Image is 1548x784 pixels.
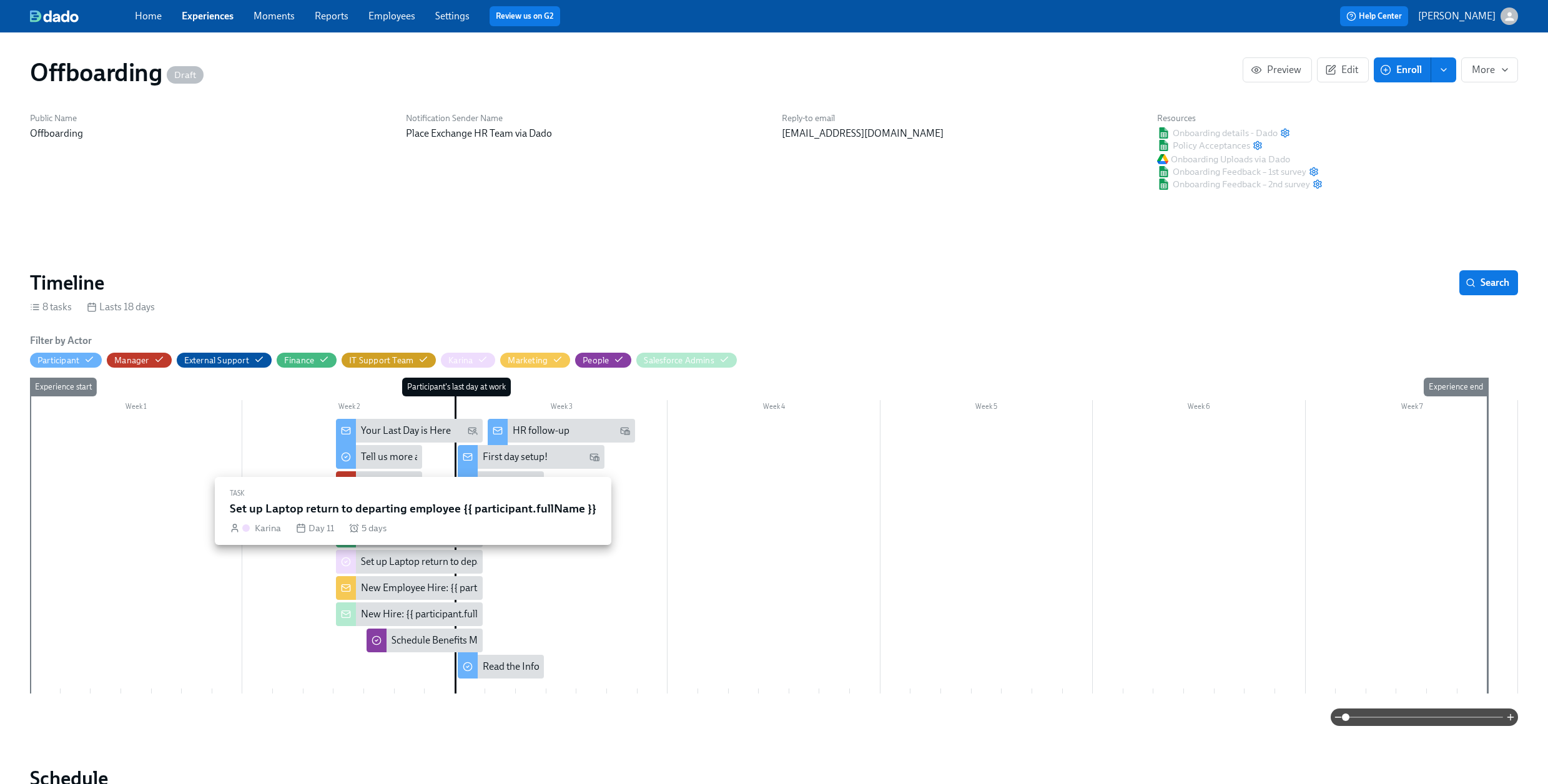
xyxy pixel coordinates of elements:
[30,10,79,22] img: dado
[441,353,495,368] button: Karina
[1459,270,1518,295] button: Search
[1253,64,1301,76] span: Preview
[636,353,736,368] button: Salesforce Admins
[448,355,473,366] div: Hide Karina
[342,353,436,368] button: IT Support Team
[483,450,548,464] div: First day setup!
[368,10,415,22] a: Employees
[1468,277,1509,289] span: Search
[1374,57,1431,82] button: Enroll
[255,521,281,535] div: Karina
[1346,10,1402,22] span: Help Center
[296,521,334,535] div: Day 11
[1424,378,1488,396] div: Experience end
[135,10,162,22] a: Home
[361,450,457,464] div: Tell us more about you
[483,660,581,674] div: Read the InfoSec Policy
[500,353,570,368] button: Marketing
[406,127,767,140] p: Place Exchange HR Team via Dado
[30,353,102,368] button: Participant
[406,112,767,124] h6: Notification Sender Name
[490,6,560,26] button: Review us on G2
[30,378,97,396] div: Experience start
[589,452,599,462] svg: Work Email
[880,400,1093,416] div: Week 5
[361,607,715,621] div: New Hire: {{ participant.fullName }}, starting {{ participant.startDate | MMMM Do }}
[1418,7,1518,25] button: [PERSON_NAME]
[1431,57,1456,82] button: enroll
[336,550,483,574] div: Set up Laptop return to departing employee {{ participant.fullName }}
[230,501,596,517] h5: Set up Laptop return to departing employee {{ participant.fullName }}
[644,355,714,366] div: Hide Salesforce Admins
[1383,64,1422,76] span: Enroll
[402,378,511,396] div: Participant's last day at work
[107,353,171,368] button: Manager
[230,487,596,501] div: Task
[30,334,92,348] h6: Filter by Actor
[30,127,391,140] p: Offboarding
[1157,112,1322,124] h6: Resources
[277,353,337,368] button: Finance
[458,445,604,469] div: First day setup!
[1306,400,1518,416] div: Week 7
[184,355,249,366] div: Hide External Support
[782,112,1143,124] h6: Reply-to email
[30,270,104,295] h2: Timeline
[177,353,272,368] button: External Support
[361,555,656,569] div: Set up Laptop return to departing employee {{ participant.fullName }}
[362,521,387,535] span: 5 days
[668,400,880,416] div: Week 4
[1340,6,1408,26] button: Help Center
[361,424,451,438] div: Your Last Day is Here
[782,127,1143,140] p: [EMAIL_ADDRESS][DOMAIN_NAME]
[242,400,455,416] div: Week 2
[496,10,554,22] a: Review us on G2
[336,419,483,443] div: Your Last Day is Here
[30,57,204,87] h1: Offboarding
[1317,57,1369,82] button: Edit
[488,419,634,443] div: HR follow-up
[114,355,149,366] div: Hide Manager
[30,400,242,416] div: Week 1
[468,426,478,436] svg: Personal Email
[284,355,314,366] div: Hide Finance
[575,353,631,368] button: People
[336,445,422,469] div: Tell us more about you
[361,581,759,595] div: New Employee Hire: {{ participant.fullName }}, starting {{ participant.startDate | MMMM Do }}
[254,10,295,22] a: Moments
[167,71,204,80] span: Draft
[37,355,79,366] div: Hide Participant
[87,300,155,314] div: Lasts 18 days
[349,355,413,366] div: Hide IT Support Team
[455,400,668,416] div: Week 3
[1418,9,1496,23] p: [PERSON_NAME]
[508,355,548,366] div: Hide Marketing
[336,576,483,600] div: New Employee Hire: {{ participant.fullName }}, starting {{ participant.startDate | MMMM Do }}
[458,655,544,679] div: Read the InfoSec Policy
[30,300,72,314] div: 8 tasks
[1472,64,1507,76] span: More
[1328,64,1358,76] span: Edit
[182,10,234,22] a: Experiences
[513,424,569,438] div: HR follow-up
[336,602,483,626] div: New Hire: {{ participant.fullName }}, starting {{ participant.startDate | MMMM Do }}
[30,112,391,124] h6: Public Name
[435,10,470,22] a: Settings
[30,10,135,22] a: dado
[583,355,609,366] div: Hide People
[367,629,483,652] div: Schedule Benefits Meeting for US new hire {{ participant.fullName }}
[1461,57,1518,82] button: More
[315,10,348,22] a: Reports
[392,634,681,647] div: Schedule Benefits Meeting for US new hire {{ participant.fullName }}
[1093,400,1305,416] div: Week 6
[1243,57,1312,82] button: Preview
[620,426,630,436] svg: Work Email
